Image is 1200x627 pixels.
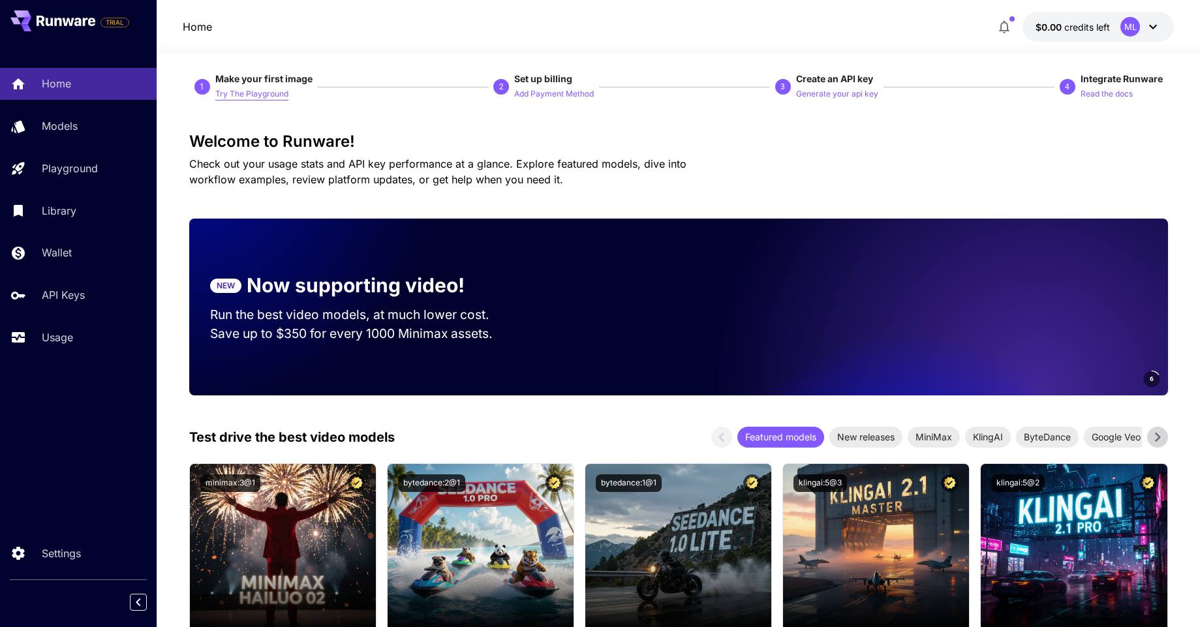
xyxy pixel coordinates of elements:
span: MiniMax [908,430,960,444]
p: 3 [780,81,785,93]
div: New releases [829,427,902,448]
span: Make your first image [215,73,313,84]
span: Add your payment card to enable full platform functionality. [100,14,129,30]
p: Add Payment Method [514,88,594,100]
p: Playground [42,161,98,176]
span: Check out your usage stats and API key performance at a glance. Explore featured models, dive int... [189,157,686,186]
button: Certified Model – Vetted for best performance and includes a commercial license. [546,474,563,492]
a: Home [183,19,212,35]
span: TRIAL [101,18,129,27]
span: New releases [829,430,902,444]
p: 4 [1065,81,1069,93]
button: Generate your api key [796,85,878,101]
button: Certified Model – Vetted for best performance and includes a commercial license. [1139,474,1157,492]
div: $0.00 [1036,20,1110,34]
div: MiniMax [908,427,960,448]
button: Certified Model – Vetted for best performance and includes a commercial license. [348,474,365,492]
button: Read the docs [1081,85,1133,101]
button: Certified Model – Vetted for best performance and includes a commercial license. [743,474,761,492]
div: KlingAI [965,427,1011,448]
button: klingai:5@2 [991,474,1045,492]
span: credits left [1064,22,1110,33]
span: 6 [1150,374,1154,384]
span: ByteDance [1016,430,1079,444]
p: Try The Playground [215,88,288,100]
div: Google Veo [1084,427,1148,448]
p: Library [42,203,76,219]
span: Featured models [737,430,824,444]
button: $0.00ML [1023,12,1174,42]
div: ML [1120,17,1140,37]
p: Generate your api key [796,88,878,100]
h3: Welcome to Runware! [189,132,1168,151]
div: ByteDance [1016,427,1079,448]
p: API Keys [42,287,85,303]
button: minimax:3@1 [200,474,260,492]
p: Save up to $350 for every 1000 Minimax assets. [210,324,514,343]
span: Integrate Runware [1081,73,1163,84]
span: Create an API key [796,73,873,84]
button: Try The Playground [215,85,288,101]
p: Settings [42,545,81,561]
p: Read the docs [1081,88,1133,100]
p: 2 [499,81,504,93]
button: Collapse sidebar [130,594,147,611]
button: klingai:5@3 [793,474,847,492]
span: KlingAI [965,430,1011,444]
button: bytedance:2@1 [398,474,465,492]
p: Run the best video models, at much lower cost. [210,305,514,324]
button: Certified Model – Vetted for best performance and includes a commercial license. [941,474,959,492]
div: Featured models [737,427,824,448]
button: bytedance:1@1 [596,474,662,492]
span: $0.00 [1036,22,1064,33]
p: Wallet [42,245,72,260]
p: 1 [200,81,204,93]
span: Google Veo [1084,430,1148,444]
p: Usage [42,329,73,345]
p: Test drive the best video models [189,427,395,447]
p: Home [42,76,71,91]
p: NEW [217,280,235,292]
nav: breadcrumb [183,19,212,35]
button: Add Payment Method [514,85,594,101]
span: Set up billing [514,73,572,84]
p: Models [42,118,78,134]
p: Now supporting video! [247,271,465,300]
div: Collapse sidebar [140,590,157,614]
